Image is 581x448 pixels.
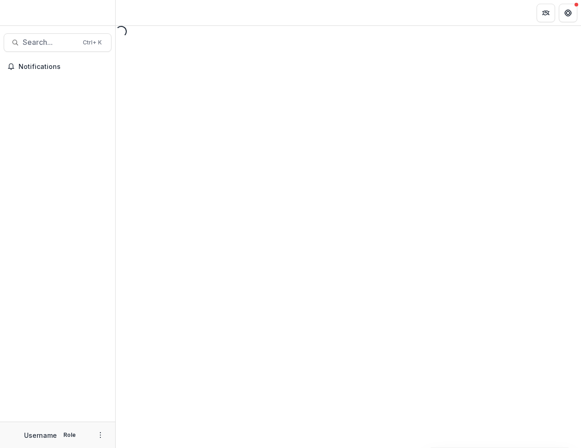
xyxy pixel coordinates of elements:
[95,429,106,441] button: More
[559,4,577,22] button: Get Help
[4,33,111,52] button: Search...
[61,431,79,439] p: Role
[19,63,108,71] span: Notifications
[537,4,555,22] button: Partners
[23,38,77,47] span: Search...
[24,430,57,440] p: Username
[4,59,111,74] button: Notifications
[81,37,104,48] div: Ctrl + K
